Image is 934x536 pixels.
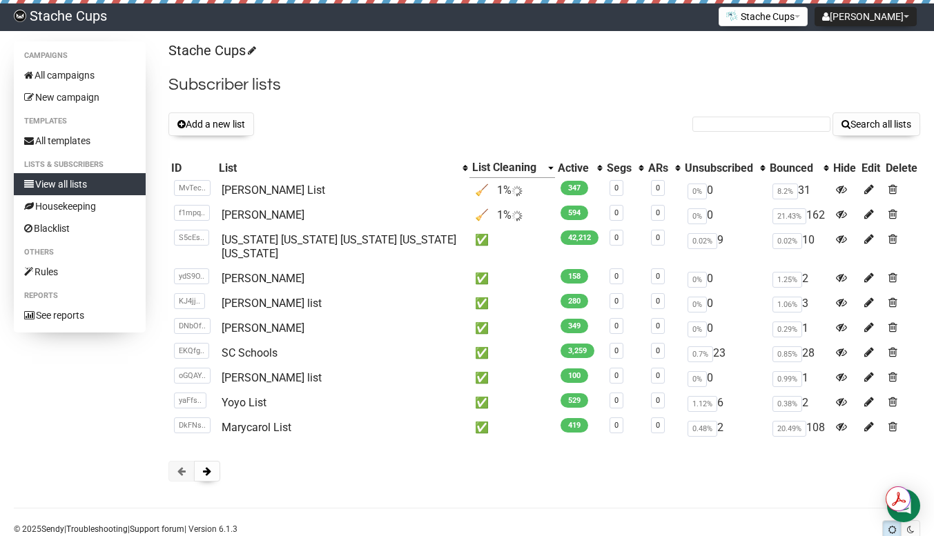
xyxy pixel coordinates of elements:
a: [PERSON_NAME] List [222,183,325,197]
a: Marycarol List [222,421,291,434]
td: 1 [767,366,830,390]
a: [US_STATE] [US_STATE] [US_STATE] [US_STATE] [US_STATE] [222,233,456,260]
th: Delete: No sort applied, sorting is disabled [883,158,920,178]
span: DNbOf.. [174,318,211,334]
a: 0 [656,233,660,242]
span: MvTec.. [174,180,211,196]
div: ID [171,161,213,175]
a: 0 [614,421,619,430]
span: EKQfg.. [174,343,209,359]
td: ✅ [469,291,555,316]
span: 0.7% [688,346,713,362]
span: 0% [688,297,707,312]
span: 21.43% [772,208,806,224]
td: ✅ [469,366,555,390]
a: 0 [614,346,619,355]
button: [PERSON_NAME] [815,7,917,26]
span: 20.49% [772,421,806,437]
td: ✅ [469,415,555,440]
td: 6 [682,390,767,415]
a: Stache Cups [168,42,254,59]
span: 0% [688,272,707,288]
span: 3,259 [561,344,594,358]
a: 0 [656,421,660,430]
a: 0 [614,208,619,217]
a: 0 [656,297,660,306]
a: Sendy [41,524,64,534]
button: Search all lists [833,112,920,136]
td: 2 [767,390,830,415]
a: 0 [614,183,619,192]
th: Hide: No sort applied, sorting is disabled [830,158,859,178]
td: 1 [767,316,830,341]
a: New campaign [14,86,146,108]
span: 0% [688,321,707,337]
a: Rules [14,261,146,283]
td: 28 [767,341,830,366]
a: 0 [614,371,619,380]
span: S5cEs.. [174,230,209,246]
div: Segs [607,161,632,175]
div: ARs [648,161,668,175]
th: Unsubscribed: No sort applied, activate to apply an ascending sort [682,158,767,178]
span: 0% [688,371,707,387]
th: ARs: No sort applied, activate to apply an ascending sort [645,158,682,178]
div: List Cleaning [472,161,541,175]
td: 🧹 1% [469,178,555,204]
div: Edit [862,161,880,175]
span: yaFfs.. [174,393,206,408]
span: 0.85% [772,346,802,362]
td: 🧹 1% [469,203,555,228]
a: [PERSON_NAME] list [222,297,322,310]
th: Bounced: No sort applied, activate to apply an ascending sort [767,158,830,178]
a: 0 [614,272,619,281]
td: ✅ [469,390,555,415]
a: Troubleshooting [66,524,128,534]
a: 0 [614,396,619,405]
span: 158 [561,269,588,284]
li: Templates [14,113,146,130]
a: 0 [656,371,660,380]
span: 529 [561,393,588,408]
span: 0% [688,208,707,224]
span: 349 [561,319,588,333]
div: Delete [886,161,917,175]
td: 31 [767,178,830,204]
a: All templates [14,130,146,152]
li: Lists & subscribers [14,157,146,173]
span: oGQAY.. [174,368,211,384]
th: Active: No sort applied, activate to apply an ascending sort [555,158,604,178]
a: 0 [614,297,619,306]
th: Edit: No sort applied, sorting is disabled [859,158,883,178]
li: Reports [14,288,146,304]
a: View all lists [14,173,146,195]
a: 0 [656,183,660,192]
span: DkFNs.. [174,417,211,433]
a: 0 [614,233,619,242]
a: [PERSON_NAME] list [222,371,322,384]
a: 0 [656,321,660,330]
a: 0 [614,321,619,330]
div: Bounced [770,161,817,175]
span: 1.25% [772,272,802,288]
a: 0 [656,346,660,355]
th: ID: No sort applied, sorting is disabled [168,158,216,178]
button: Add a new list [168,112,254,136]
span: 42,212 [561,230,599,245]
a: [PERSON_NAME] [222,272,304,285]
a: Yoyo List [222,396,266,409]
div: Unsubscribed [685,161,753,175]
span: ydS9O.. [174,268,209,284]
span: KJ4jj.. [174,293,205,309]
td: 9 [682,228,767,266]
a: 0 [656,208,660,217]
span: 100 [561,368,588,383]
td: 0 [682,316,767,341]
img: 8653db3730727d876aa9d6134506b5c0 [14,10,26,22]
li: Campaigns [14,48,146,64]
th: Segs: No sort applied, activate to apply an ascending sort [604,158,645,178]
td: 3 [767,291,830,316]
td: ✅ [469,316,555,341]
a: [PERSON_NAME] [222,321,304,335]
button: Stache Cups [719,7,808,26]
